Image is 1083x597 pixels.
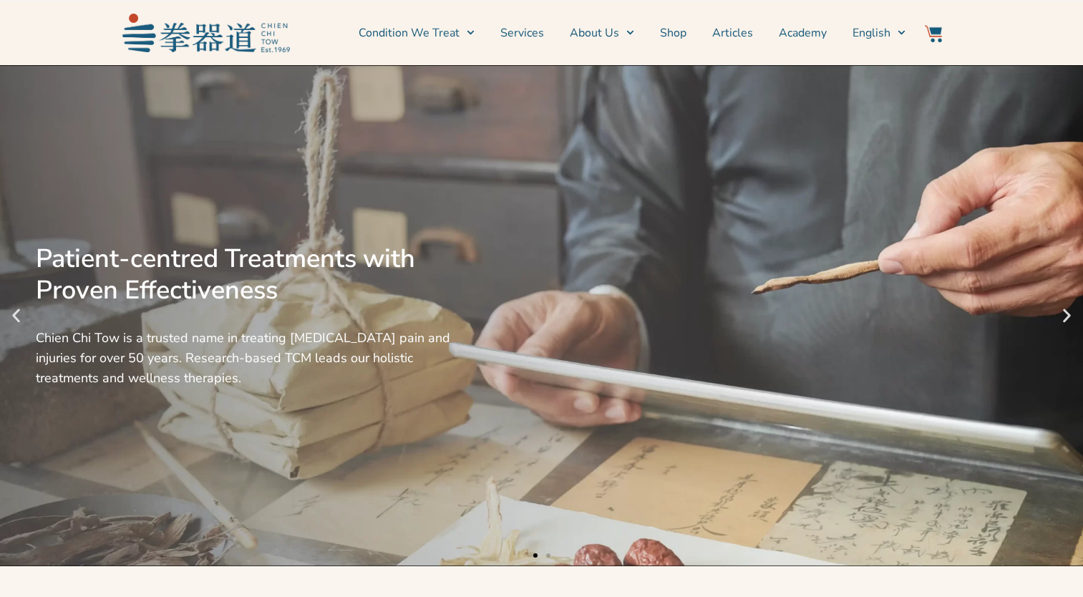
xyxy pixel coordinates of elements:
[7,307,25,325] div: Previous slide
[359,15,475,51] a: Condition We Treat
[36,328,450,388] div: Chien Chi Tow is a trusted name in treating [MEDICAL_DATA] pain and injuries for over 50 years. R...
[660,15,686,51] a: Shop
[853,15,905,51] a: English
[533,553,538,558] span: Go to slide 1
[546,553,550,558] span: Go to slide 2
[853,24,890,42] span: English
[36,243,450,306] div: Patient-centred Treatments with Proven Effectiveness
[1058,307,1076,325] div: Next slide
[779,15,827,51] a: Academy
[570,15,634,51] a: About Us
[500,15,544,51] a: Services
[925,25,942,42] img: Website Icon-03
[297,15,905,51] nav: Menu
[712,15,753,51] a: Articles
